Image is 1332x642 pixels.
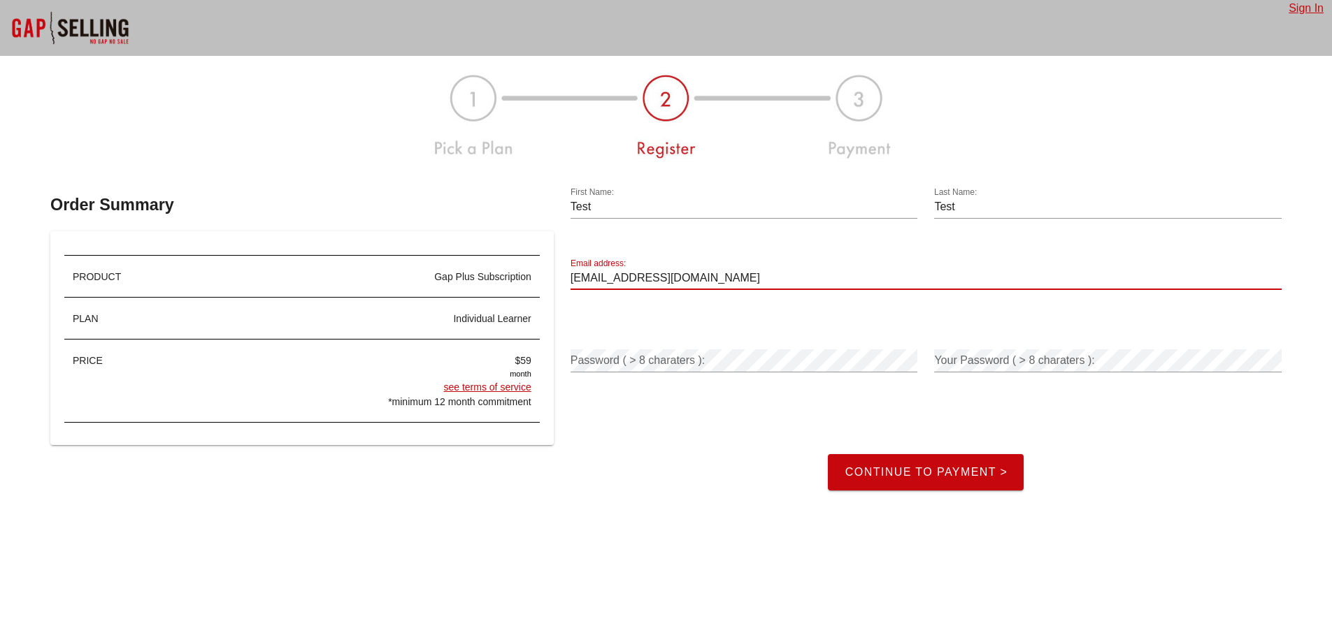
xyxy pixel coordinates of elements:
div: $59 [192,353,531,368]
img: plan-register-payment-123-2_1.jpg [422,64,514,165]
h3: Order Summary [50,193,554,217]
div: Gap Plus Subscription [192,270,531,284]
div: individual learner [192,312,531,326]
a: Sign In [1289,2,1324,14]
label: Email address: [571,258,626,269]
label: First Name: [571,187,614,198]
a: see terms of service [443,381,531,393]
label: Last Name: [934,187,977,198]
span: Continue to Payment > [844,466,1008,479]
div: PRICE [64,340,183,423]
img: plan-register-payment-123-2.jpg [514,64,910,165]
button: Continue to Payment > [828,454,1024,490]
input: Your email [571,267,1282,289]
div: PRODUCT [64,256,183,298]
div: *minimum 12 month commitment [192,395,531,409]
div: PLAN [64,298,183,340]
div: month [192,368,531,380]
